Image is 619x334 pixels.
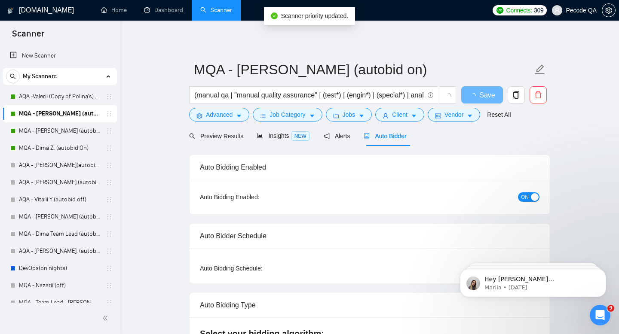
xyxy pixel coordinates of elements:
div: Auto Bidding Schedule: [200,264,313,273]
div: Auto Bidding Enabled: [200,192,313,202]
a: MQA - Dima Z. (autobid On) [19,140,101,157]
span: folder [333,112,339,119]
div: Auto Bidding Enabled [200,155,539,179]
span: info-circle [428,92,433,98]
span: Insights [257,132,309,139]
span: caret-down [309,112,315,119]
span: holder [106,179,113,186]
span: Alerts [324,133,350,140]
a: MQA - [PERSON_NAME] (autobid off ) [19,208,101,225]
button: search [6,70,20,83]
button: idcardVendorcaret-down [428,108,480,121]
span: holder [106,162,113,169]
img: upwork-logo.png [496,7,503,14]
span: search [6,73,19,79]
a: AQA -Valerii (Copy of Polina's) - on [19,88,101,105]
span: holder [106,265,113,272]
span: Hey [PERSON_NAME][EMAIL_ADDRESS][DOMAIN_NAME], Looks like your Upwork agency Pecode ran out of co... [37,25,146,151]
span: NEW [291,131,310,141]
span: double-left [102,314,111,322]
img: logo [7,4,13,18]
button: settingAdvancedcaret-down [189,108,249,121]
a: DevOps(on nights) [19,260,101,277]
span: 309 [534,6,543,15]
button: barsJob Categorycaret-down [253,108,322,121]
span: robot [364,133,370,139]
span: Vendor [444,110,463,119]
p: Message from Mariia, sent 6w ago [37,33,148,41]
a: MQA - Dima Team Lead (autobid off) [19,225,101,243]
span: holder [106,145,113,152]
a: MQA - Team Lead - [PERSON_NAME] (autobid night off) (28.03) [19,294,101,311]
span: caret-down [467,112,473,119]
span: caret-down [359,112,365,119]
a: Reset All [487,110,511,119]
span: setting [602,7,615,14]
a: AQA - [PERSON_NAME] (autobid off) [19,174,101,191]
a: AQA - Vitalii Y (autobid off) [19,191,101,208]
span: notification [324,133,330,139]
span: Scanner [5,27,51,46]
span: caret-down [411,112,417,119]
span: holder [106,282,113,289]
span: holder [106,110,113,117]
li: New Scanner [3,47,117,64]
a: AQA - [PERSON_NAME]. (autobid off day) [19,243,101,260]
span: Save [479,90,495,100]
a: dashboardDashboard [144,6,183,14]
span: setting [196,112,202,119]
span: Preview Results [189,133,243,140]
span: Scanner priority updated. [281,12,348,19]
span: holder [106,93,113,100]
span: loading [469,93,479,100]
span: ON [521,192,529,202]
span: Client [392,110,408,119]
span: holder [106,248,113,255]
span: copy [508,91,524,99]
span: Advanced [206,110,233,119]
span: check-circle [271,12,278,19]
button: setting [602,3,616,17]
span: caret-down [236,112,242,119]
span: My Scanners [23,68,57,85]
a: MQA - [PERSON_NAME] (autobid On) [19,122,101,140]
span: area-chart [257,133,263,139]
div: Auto Bidder Schedule [200,224,539,248]
a: setting [602,7,616,14]
span: search [189,133,195,139]
span: idcard [435,112,441,119]
button: userClientcaret-down [375,108,424,121]
span: 9 [607,305,614,312]
a: homeHome [101,6,127,14]
input: Search Freelance Jobs... [194,90,424,100]
input: Scanner name... [194,59,533,80]
span: holder [106,213,113,220]
div: Auto Bidding Type [200,293,539,317]
a: MQA - Nazarii (off) [19,277,101,294]
span: Connects: [506,6,532,15]
span: delete [530,91,546,99]
span: holder [106,128,113,134]
button: folderJobscaret-down [326,108,372,121]
iframe: Intercom notifications message [447,251,619,311]
a: MQA - [PERSON_NAME] (autobid on) [19,105,101,122]
span: bars [260,112,266,119]
span: holder [106,231,113,237]
span: user [383,112,389,119]
a: searchScanner [200,6,232,14]
span: Job Category [270,110,305,119]
iframe: Intercom live chat [590,305,610,325]
span: holder [106,299,113,306]
span: holder [106,196,113,203]
a: New Scanner [10,47,110,64]
span: user [554,7,560,13]
button: copy [508,86,525,103]
button: delete [530,86,547,103]
span: loading [444,93,451,100]
span: edit [534,64,545,75]
button: Save [461,86,503,103]
span: Auto Bidder [364,133,406,140]
a: AQA - [PERSON_NAME](autobid ff) (Copy of Polina's) [19,157,101,174]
